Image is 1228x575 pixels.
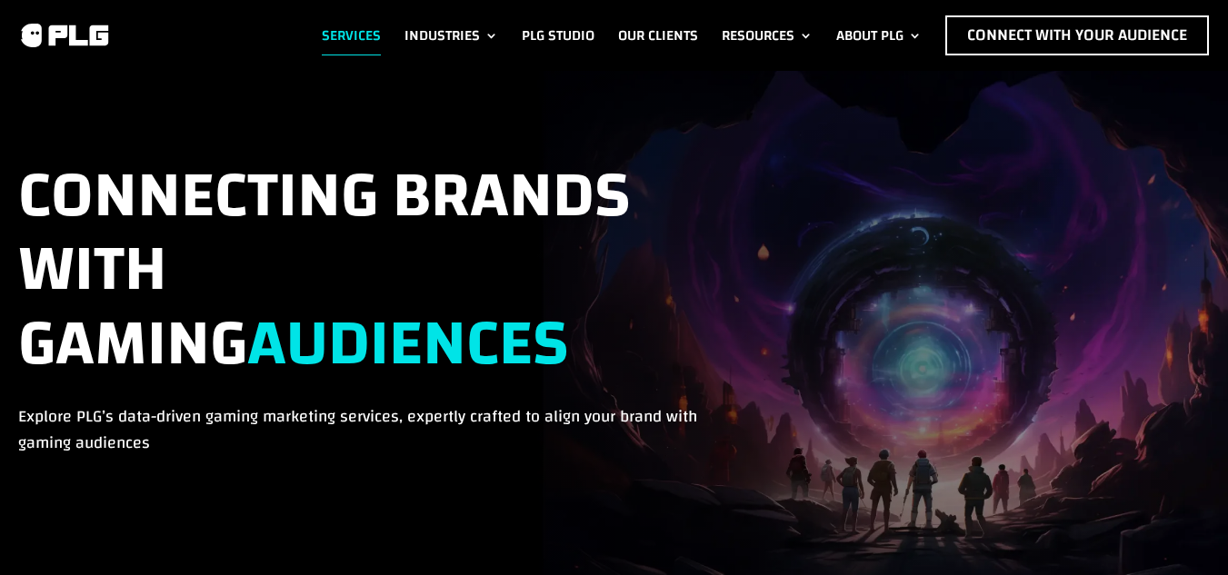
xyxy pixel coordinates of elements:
a: Industries [404,15,498,55]
a: Services [322,15,381,55]
h1: CONNECTING BRANDS WITH GAMING [18,159,707,403]
a: Connect with Your Audience [945,15,1209,55]
a: PLG Studio [522,15,594,55]
div: Explore PLG’s data-driven gaming marketing services, expertly crafted to align your brand with ga... [18,159,707,457]
a: Resources [722,15,813,55]
a: About PLG [836,15,922,55]
strong: AUDIENCES [247,283,568,403]
iframe: Chat Widget [1137,488,1228,575]
a: Our Clients [618,15,698,55]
